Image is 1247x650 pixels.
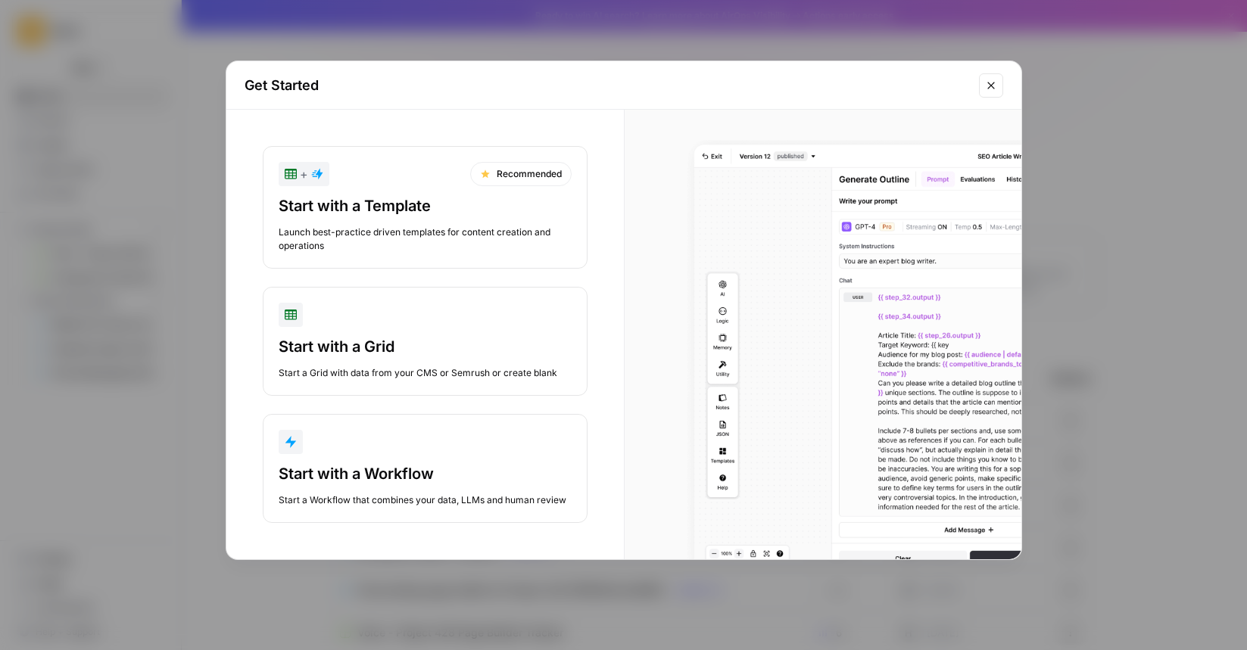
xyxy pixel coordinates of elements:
[285,165,323,183] div: +
[279,225,572,253] div: Launch best-practice driven templates for content creation and operations
[263,414,588,523] button: Start with a WorkflowStart a Workflow that combines your data, LLMs and human review
[279,336,572,357] div: Start with a Grid
[245,75,970,96] h2: Get Started
[470,162,572,186] div: Recommended
[279,366,572,380] div: Start a Grid with data from your CMS or Semrush or create blank
[279,493,572,507] div: Start a Workflow that combines your data, LLMs and human review
[979,73,1003,98] button: Close modal
[263,287,588,396] button: Start with a GridStart a Grid with data from your CMS or Semrush or create blank
[279,195,572,216] div: Start with a Template
[263,146,588,269] button: +RecommendedStart with a TemplateLaunch best-practice driven templates for content creation and o...
[279,463,572,484] div: Start with a Workflow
